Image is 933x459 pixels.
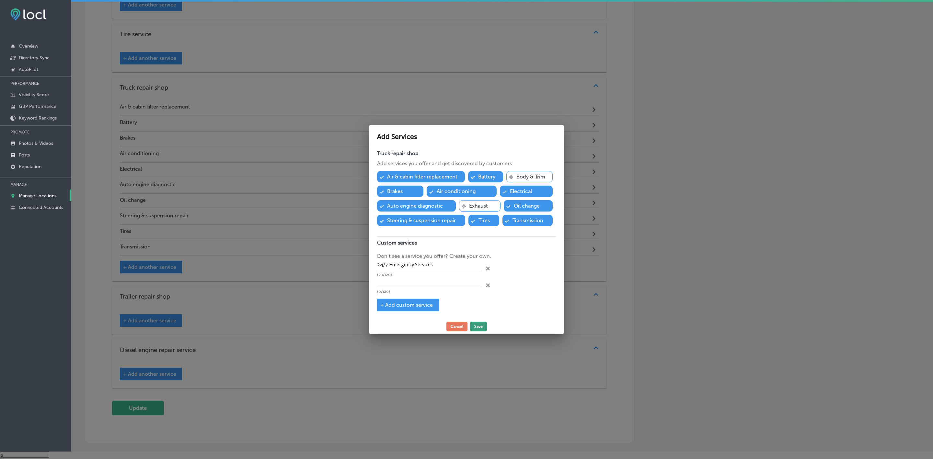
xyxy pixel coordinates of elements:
p: Visibility Score [19,92,49,98]
p: Don’t see a service you offer? Create your own. [377,252,556,260]
h2: Add Services [377,133,556,141]
span: (0/120) [377,289,390,294]
p: Directory Sync [19,55,50,61]
p: Tires [478,217,490,224]
p: Brakes [387,188,403,194]
button: Save [470,322,487,331]
p: Electrical [510,188,532,194]
p: Reputation [19,164,41,169]
p: GBP Performance [19,104,56,109]
h4: Truck repair shop [377,150,556,156]
p: Battery [478,174,495,180]
button: Cancel [446,322,467,331]
p: AutoPilot [19,67,38,72]
p: Air & cabin filter replacement [387,174,457,180]
p: Steering & suspension repair [387,217,456,224]
h4: Custom services [377,236,556,249]
p: Connected Accounts [19,205,63,210]
img: fda3e92497d09a02dc62c9cd864e3231.png [10,8,46,20]
p: Transmission [513,217,543,224]
span: + Add custom service [380,302,433,308]
p: Oil change [514,203,540,209]
p: Auto engine diagnostic [387,203,443,209]
p: Air conditioning [437,188,476,194]
span: (23/120) [377,272,392,278]
p: Manage Locations [19,193,56,199]
p: Photos & Videos [19,141,53,146]
p: Exhaust [469,203,488,209]
p: Overview [19,43,38,49]
p: Body & Trim [516,174,545,180]
p: Add services you offer and get discovered by customers [377,160,556,167]
p: Keyword Rankings [19,115,57,121]
p: Posts [19,152,30,158]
